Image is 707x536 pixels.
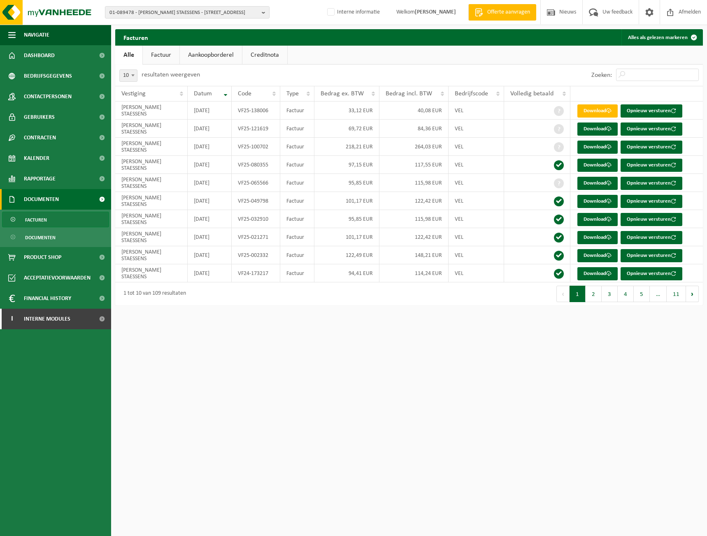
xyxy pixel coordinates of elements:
button: 11 [667,286,686,302]
span: Bedrag incl. BTW [386,90,432,97]
a: Facturen [2,212,109,227]
span: Navigatie [24,25,49,45]
td: [PERSON_NAME] STAESSENS [115,246,188,264]
td: Factuur [280,120,314,138]
td: [PERSON_NAME] STAESSENS [115,120,188,138]
button: Opnieuw versturen [621,213,682,226]
a: Download [577,177,618,190]
button: Previous [556,286,570,302]
label: Interne informatie [326,6,380,18]
span: Documenten [24,189,59,210]
td: VF24-173217 [232,264,280,282]
div: 1 tot 10 van 109 resultaten [119,286,186,301]
button: Next [686,286,699,302]
td: VEL [449,138,504,156]
td: VF25-002332 [232,246,280,264]
td: Factuur [280,210,314,228]
td: VF25-049798 [232,192,280,210]
span: Bedrag ex. BTW [321,90,364,97]
span: Contracten [24,127,56,148]
span: Financial History [24,288,71,309]
td: [DATE] [188,246,232,264]
td: VEL [449,246,504,264]
td: VEL [449,264,504,282]
td: [PERSON_NAME] STAESSENS [115,174,188,192]
td: 114,24 EUR [379,264,449,282]
td: [DATE] [188,210,232,228]
td: VEL [449,228,504,246]
button: 2 [586,286,602,302]
a: Download [577,104,618,118]
a: Download [577,249,618,262]
span: Datum [194,90,212,97]
span: Code [238,90,251,97]
td: [PERSON_NAME] STAESSENS [115,264,188,282]
td: VEL [449,156,504,174]
span: Facturen [25,212,47,228]
td: 84,36 EUR [379,120,449,138]
td: 148,21 EUR [379,246,449,264]
strong: [PERSON_NAME] [415,9,456,15]
label: Zoeken: [591,72,612,79]
td: 117,55 EUR [379,156,449,174]
span: I [8,309,16,329]
td: Factuur [280,228,314,246]
td: 115,98 EUR [379,174,449,192]
h2: Facturen [115,29,156,45]
a: Download [577,122,618,136]
td: VF25-080355 [232,156,280,174]
a: Factuur [143,46,179,65]
button: 4 [618,286,634,302]
td: VF25-121619 [232,120,280,138]
span: Bedrijfscode [455,90,488,97]
td: 115,98 EUR [379,210,449,228]
button: 3 [602,286,618,302]
span: Gebruikers [24,107,55,127]
td: VF25-065566 [232,174,280,192]
span: Acceptatievoorwaarden [24,268,91,288]
button: Opnieuw versturen [621,122,682,136]
td: [PERSON_NAME] STAESSENS [115,138,188,156]
td: VEL [449,192,504,210]
span: … [650,286,667,302]
button: Opnieuw versturen [621,141,682,154]
span: Dashboard [24,45,55,66]
td: 122,42 EUR [379,228,449,246]
button: Opnieuw versturen [621,159,682,172]
a: Alle [115,46,142,65]
td: 40,08 EUR [379,102,449,120]
span: Offerte aanvragen [485,8,532,16]
td: Factuur [280,156,314,174]
td: [DATE] [188,264,232,282]
button: Alles als gelezen markeren [621,29,702,46]
td: VF25-138006 [232,102,280,120]
a: Download [577,267,618,280]
span: Contactpersonen [24,86,72,107]
td: [DATE] [188,192,232,210]
a: Aankoopborderel [180,46,242,65]
span: 10 [119,69,137,82]
td: Factuur [280,192,314,210]
span: Bedrijfsgegevens [24,66,72,86]
button: 5 [634,286,650,302]
button: Opnieuw versturen [621,195,682,208]
button: Opnieuw versturen [621,104,682,118]
a: Documenten [2,229,109,245]
a: Download [577,159,618,172]
td: VF25-032910 [232,210,280,228]
span: Vestiging [121,90,146,97]
td: 101,17 EUR [314,228,380,246]
td: VF25-100702 [232,138,280,156]
td: Factuur [280,102,314,120]
td: 101,17 EUR [314,192,380,210]
span: Volledig betaald [510,90,554,97]
td: [PERSON_NAME] STAESSENS [115,210,188,228]
td: [DATE] [188,156,232,174]
td: 97,15 EUR [314,156,380,174]
button: Opnieuw versturen [621,231,682,244]
td: [DATE] [188,228,232,246]
td: 264,03 EUR [379,138,449,156]
span: Rapportage [24,169,56,189]
td: Factuur [280,264,314,282]
td: [DATE] [188,174,232,192]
